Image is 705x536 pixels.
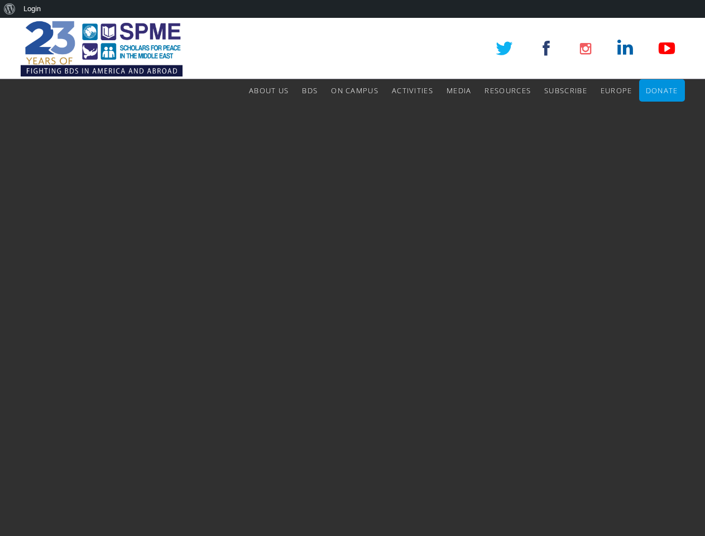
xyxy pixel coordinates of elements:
a: Europe [601,79,632,102]
span: About Us [249,85,289,95]
span: Media [447,85,472,95]
span: Subscribe [544,85,587,95]
a: Resources [485,79,531,102]
a: Donate [646,79,678,102]
span: Donate [646,85,678,95]
a: Media [447,79,472,102]
a: Subscribe [544,79,587,102]
a: About Us [249,79,289,102]
a: On Campus [331,79,378,102]
a: Activities [392,79,433,102]
img: SPME [21,18,183,79]
span: BDS [302,85,318,95]
span: Resources [485,85,531,95]
a: BDS [302,79,318,102]
span: On Campus [331,85,378,95]
span: Activities [392,85,433,95]
span: Europe [601,85,632,95]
